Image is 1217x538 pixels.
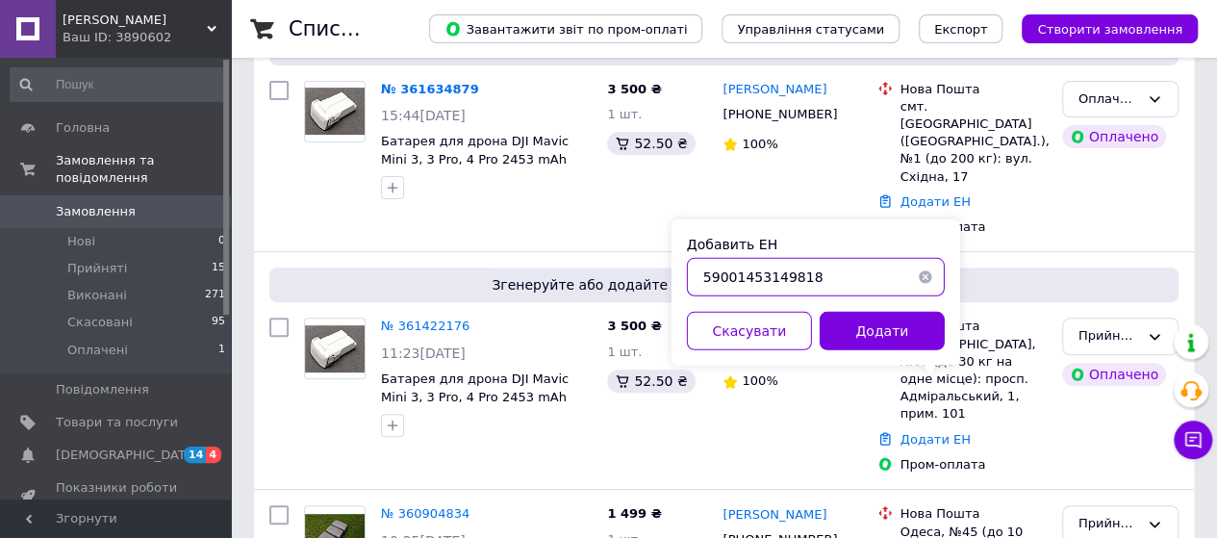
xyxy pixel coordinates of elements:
[607,319,661,333] span: 3 500 ₴
[218,233,225,250] span: 0
[56,119,110,137] span: Головна
[212,260,225,277] span: 15
[67,287,127,304] span: Виконані
[900,336,1047,423] div: [GEOGRAPHIC_DATA], №69 (до 30 кг на одне місце): просп. Адміральський, 1, прим. 101
[304,318,366,379] a: Фото товару
[67,260,127,277] span: Прийняті
[67,314,133,331] span: Скасовані
[723,81,826,99] a: [PERSON_NAME]
[67,342,128,359] span: Оплачені
[184,447,206,463] span: 14
[607,345,642,359] span: 1 шт.
[304,81,366,142] a: Фото товару
[607,107,642,121] span: 1 шт.
[607,82,661,96] span: 3 500 ₴
[381,319,469,333] a: № 361422176
[56,203,136,220] span: Замовлення
[900,318,1047,335] div: Нова Пошта
[1037,22,1182,37] span: Створити замовлення
[900,456,1047,474] div: Пром-оплата
[289,17,484,40] h1: Список замовлень
[934,22,988,37] span: Експорт
[205,287,225,304] span: 271
[381,506,469,521] a: № 360904834
[444,20,687,38] span: Завантажити звіт по пром-оплаті
[1062,363,1166,386] div: Оплачено
[381,82,479,96] a: № 361634879
[919,14,1003,43] button: Експорт
[218,342,225,359] span: 1
[305,325,365,372] img: Фото товару
[56,414,178,431] span: Товари та послуги
[906,258,945,296] button: Очистить
[900,505,1047,523] div: Нова Пошта
[1078,90,1139,110] div: Оплачено
[56,152,231,187] span: Замовлення та повідомлення
[381,108,466,123] span: 15:44[DATE]
[63,12,207,29] span: Texno Baza
[429,14,702,43] button: Завантажити звіт по пром-оплаті
[900,432,971,447] a: Додати ЕН
[1078,514,1139,534] div: Прийнято
[719,102,841,127] div: [PHONE_NUMBER]
[900,218,1047,236] div: Пром-оплата
[687,312,812,350] button: Скасувати
[900,98,1047,186] div: смт. [GEOGRAPHIC_DATA] ([GEOGRAPHIC_DATA].), №1 (до 200 кг): вул. Східна, 17
[900,194,971,209] a: Додати ЕН
[722,14,900,43] button: Управління статусами
[56,447,198,464] span: [DEMOGRAPHIC_DATA]
[277,275,1171,295] span: Згенеруйте або додайте ЕН у замовлення, щоб отримати оплату
[56,479,178,514] span: Показники роботи компанії
[1022,14,1198,43] button: Створити замовлення
[900,81,1047,98] div: Нова Пошта
[742,137,777,151] span: 100%
[742,373,777,388] span: 100%
[381,134,569,184] a: Батарея для дрона DJI Mavic Mini 3, 3 Pro, 4 Pro 2453 mAh Акумулятор для мавіка
[305,88,365,135] img: Фото товару
[1062,125,1166,148] div: Оплачено
[1174,421,1212,459] button: Чат з покупцем
[737,22,884,37] span: Управління статусами
[206,447,221,463] span: 4
[10,67,227,102] input: Пошук
[607,370,695,393] div: 52.50 ₴
[63,29,231,46] div: Ваш ID: 3890602
[67,233,95,250] span: Нові
[687,237,777,252] label: Добавить ЕН
[820,312,945,350] button: Додати
[607,132,695,155] div: 52.50 ₴
[1002,21,1198,36] a: Створити замовлення
[56,381,149,398] span: Повідомлення
[381,371,569,422] a: Батарея для дрона DJI Mavic Mini 3, 3 Pro, 4 Pro 2453 mAh Акумулятор для мавіка
[212,314,225,331] span: 95
[723,506,826,525] a: [PERSON_NAME]
[607,506,661,521] span: 1 499 ₴
[1078,326,1139,346] div: Прийнято
[381,346,466,361] span: 11:23[DATE]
